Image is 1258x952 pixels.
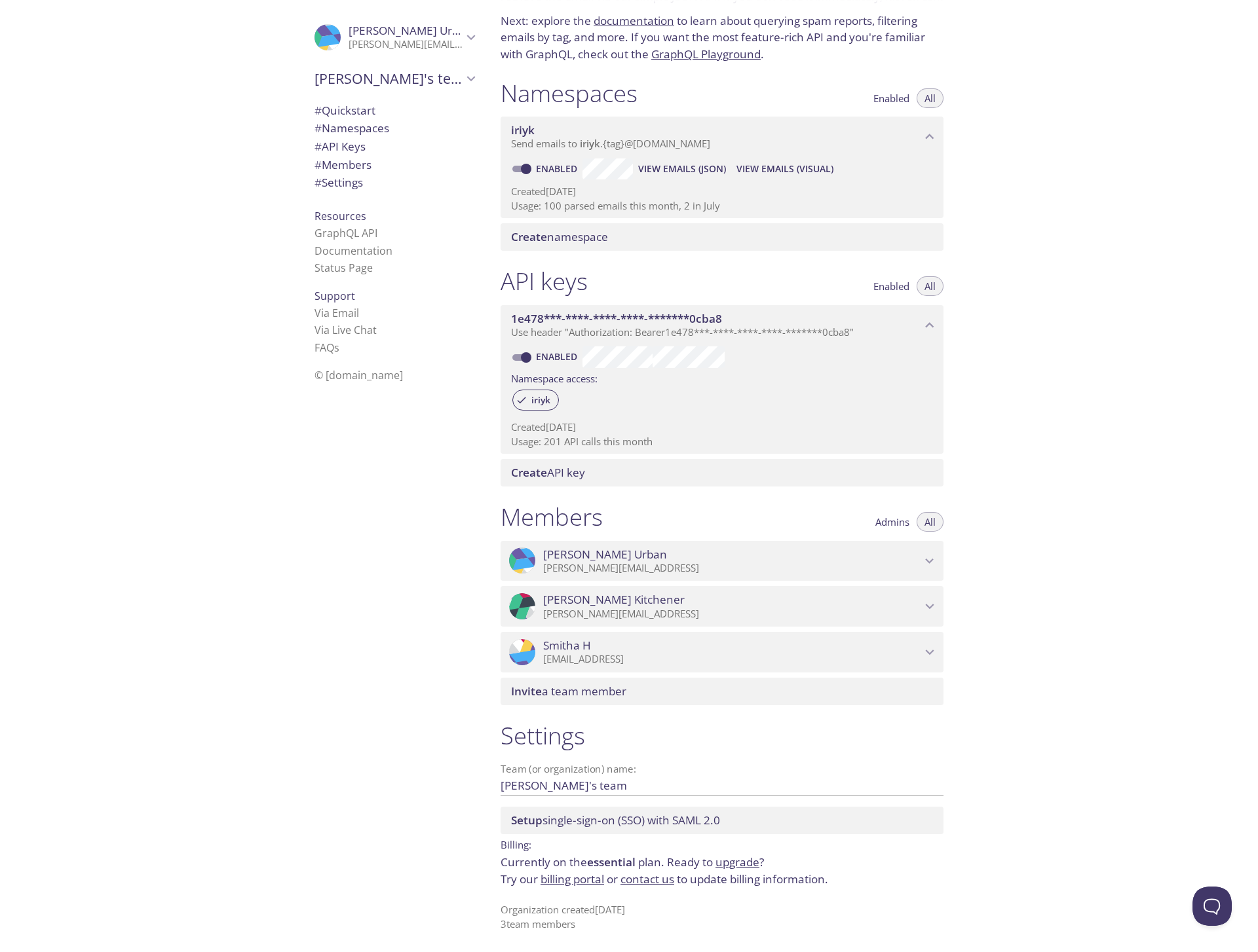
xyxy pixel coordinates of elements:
[304,156,485,174] div: Members
[620,871,674,887] a: contact us
[314,209,366,223] span: Resources
[304,62,485,96] div: Seth's team
[633,158,731,179] button: View Emails (JSON)
[314,157,322,172] span: #
[501,459,943,486] div: Create API Key
[314,244,392,258] a: Documentation
[511,185,933,198] p: Created [DATE]
[501,586,943,627] div: Brian Kitchener
[501,854,943,887] p: Currently on the plan.
[511,813,543,828] span: Setup
[1192,887,1232,926] iframe: Help Scout Beacon - Open
[314,175,322,190] span: #
[501,541,943,581] div: Seth Urban
[543,562,921,575] p: [PERSON_NAME][EMAIL_ADDRESS]
[314,226,377,240] a: GraphQL API
[511,465,585,480] span: API key
[511,368,598,387] label: Namespace access:
[511,229,608,244] span: namespace
[501,79,638,108] h1: Namespaces
[501,807,943,834] div: Setup SSO
[304,16,485,59] div: Seth Urban
[314,323,377,337] a: Via Live Chat
[511,435,933,449] p: Usage: 201 API calls this month
[314,340,339,355] a: FAQ
[511,684,542,699] span: Invite
[349,38,463,51] p: [PERSON_NAME][EMAIL_ADDRESS]
[594,13,674,28] a: documentation
[534,350,582,363] a: Enabled
[736,161,833,177] span: View Emails (Visual)
[314,261,373,275] a: Status Page
[314,157,372,172] span: Members
[501,678,943,705] div: Invite a team member
[512,390,559,411] div: iriyk
[501,502,603,532] h1: Members
[314,139,322,154] span: #
[501,721,943,750] h1: Settings
[511,199,933,213] p: Usage: 100 parsed emails this month, 2 in July
[511,465,547,480] span: Create
[651,46,761,62] a: GraphQL Playground
[541,871,604,887] a: billing portal
[314,306,359,320] a: Via Email
[501,117,943,157] div: iriyk namespace
[304,101,485,120] div: Quickstart
[501,12,943,63] p: Next: explore the to learn about querying spam reports, filtering emails by tag, and more. If you...
[314,120,389,136] span: Namespaces
[524,394,558,406] span: iriyk
[314,139,366,154] span: API Keys
[304,119,485,137] div: Namespaces
[580,137,600,150] span: iriyk
[543,653,921,666] p: [EMAIL_ADDRESS]
[543,593,685,607] span: [PERSON_NAME] Kitchener
[511,813,720,828] span: single-sign-on (SSO) with SAML 2.0
[304,174,485,192] div: Team Settings
[917,88,943,108] button: All
[314,368,403,382] span: © [DOMAIN_NAME]
[511,684,626,699] span: a team member
[511,420,933,434] p: Created [DATE]
[304,137,485,156] div: API Keys
[501,903,943,931] p: Organization created [DATE] 3 team member s
[501,632,943,672] div: Smitha H
[349,23,472,38] span: [PERSON_NAME] Urban
[543,608,921,621] p: [PERSON_NAME][EMAIL_ADDRESS]
[543,547,667,562] span: [PERSON_NAME] Urban
[501,834,943,853] p: Billing:
[501,266,588,296] h1: API keys
[501,764,637,774] label: Team (or organization) name:
[866,276,917,296] button: Enabled
[534,162,582,175] a: Enabled
[667,854,764,870] span: Ready to ?
[501,223,943,251] div: Create namespace
[866,88,917,108] button: Enabled
[917,276,943,296] button: All
[511,229,547,244] span: Create
[587,854,636,870] span: essential
[334,340,339,355] span: s
[314,69,463,88] span: [PERSON_NAME]'s team
[731,158,839,179] button: View Emails (Visual)
[543,638,591,653] span: Smitha H
[917,512,943,532] button: All
[511,122,535,137] span: iriyk
[314,175,363,190] span: Settings
[638,161,726,177] span: View Emails (JSON)
[867,512,917,532] button: Admins
[715,854,759,870] a: upgrade
[501,871,828,887] span: Try our or to update billing information.
[314,120,322,136] span: #
[314,103,375,118] span: Quickstart
[314,103,322,118] span: #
